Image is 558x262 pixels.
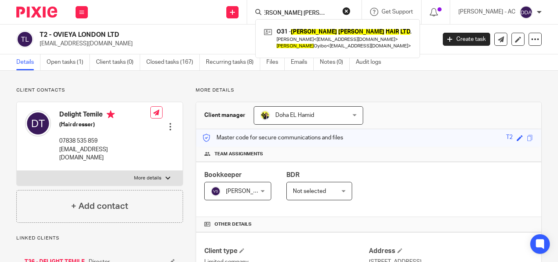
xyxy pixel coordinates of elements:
a: Closed tasks (167) [146,54,200,70]
a: Create task [443,33,490,46]
p: More details [134,175,161,181]
a: Recurring tasks (8) [206,54,260,70]
h4: Client type [204,247,368,255]
p: Client contacts [16,87,183,94]
span: Team assignments [214,151,263,157]
h3: Client manager [204,111,246,119]
a: Client tasks (0) [96,54,140,70]
img: Pixie [16,7,57,18]
p: Master code for secure communications and files [202,134,343,142]
span: [PERSON_NAME] [226,188,271,194]
h4: + Add contact [71,200,128,213]
a: Details [16,54,40,70]
img: Doha-Starbridge.jpg [260,110,270,120]
h5: (Hairdresser) [59,121,150,129]
p: 07838 535 859 [59,137,150,145]
span: Other details [214,221,252,228]
img: svg%3E [211,186,221,196]
span: BDR [286,172,299,178]
span: Doha EL Hamid [275,112,314,118]
button: Clear [342,7,350,15]
p: [PERSON_NAME] - AC [458,8,516,16]
img: svg%3E [520,6,533,19]
p: [EMAIL_ADDRESS][DOMAIN_NAME] [40,40,431,48]
img: svg%3E [16,31,33,48]
a: Notes (0) [320,54,350,70]
p: [EMAIL_ADDRESS][DOMAIN_NAME] [59,146,150,162]
div: T2 [506,133,513,143]
i: Primary [107,110,115,119]
a: Audit logs [356,54,387,70]
a: Open tasks (1) [47,54,90,70]
h4: Address [369,247,533,255]
input: Search [263,10,337,17]
span: Get Support [382,9,413,15]
p: Linked clients [16,235,183,242]
img: svg%3E [25,110,51,137]
span: Bookkeeper [204,172,242,178]
a: Files [266,54,285,70]
p: More details [196,87,542,94]
h4: Delight Temile [59,110,150,121]
a: Emails [291,54,314,70]
span: Not selected [293,188,326,194]
h2: T2 - OVIEYA LONDON LTD [40,31,353,39]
